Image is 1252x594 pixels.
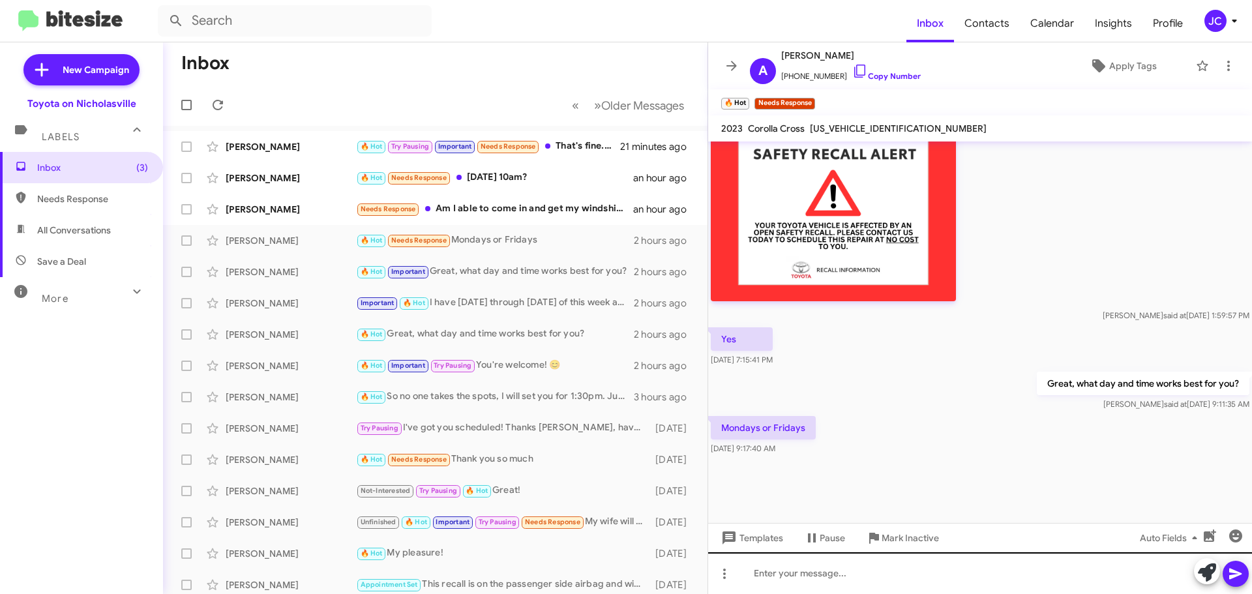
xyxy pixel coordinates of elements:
[633,171,697,185] div: an hour ago
[391,236,447,245] span: Needs Response
[226,203,356,216] div: [PERSON_NAME]
[419,486,457,495] span: Try Pausing
[361,424,398,432] span: Try Pausing
[226,297,356,310] div: [PERSON_NAME]
[649,422,697,435] div: [DATE]
[361,455,383,464] span: 🔥 Hot
[37,161,148,174] span: Inbox
[882,526,939,550] span: Mark Inactive
[810,123,987,134] span: [US_VEHICLE_IDENTIFICATION_NUMBER]
[226,234,356,247] div: [PERSON_NAME]
[356,358,634,373] div: You're welcome! 😊
[226,391,356,404] div: [PERSON_NAME]
[356,577,649,592] div: This recall is on the passenger side airbag and will take about 2-3 hours to repair. I am current...
[136,161,148,174] span: (3)
[649,484,697,497] div: [DATE]
[711,443,775,453] span: [DATE] 9:17:40 AM
[708,526,794,550] button: Templates
[564,92,587,119] button: Previous
[711,416,816,439] p: Mondays or Fridays
[226,578,356,591] div: [PERSON_NAME]
[391,361,425,370] span: Important
[356,389,634,404] div: So no one takes the spots, I will set you for 1:30pm. Just let me know if that doesn't work and I...
[794,526,856,550] button: Pause
[781,48,921,63] span: [PERSON_NAME]
[226,484,356,497] div: [PERSON_NAME]
[158,5,432,37] input: Search
[23,54,140,85] a: New Campaign
[356,327,634,342] div: Great, what day and time works best for you?
[226,140,356,153] div: [PERSON_NAME]
[820,526,845,550] span: Pause
[711,355,773,364] span: [DATE] 7:15:41 PM
[719,526,783,550] span: Templates
[356,295,634,310] div: I have [DATE] through [DATE] of this week available.
[1142,5,1193,42] a: Profile
[361,142,383,151] span: 🔥 Hot
[226,265,356,278] div: [PERSON_NAME]
[634,265,697,278] div: 2 hours ago
[37,192,148,205] span: Needs Response
[361,518,396,526] span: Unfinished
[356,201,633,216] div: Am I able to come in and get my windshield wiper fluid refilled and my maintenance needed alert r...
[906,5,954,42] span: Inbox
[633,203,697,216] div: an hour ago
[361,361,383,370] span: 🔥 Hot
[356,514,649,529] div: My wife will drop off the car and will provide the documents
[391,173,447,182] span: Needs Response
[361,549,383,557] span: 🔥 Hot
[721,98,749,110] small: 🔥 Hot
[37,255,86,268] span: Save a Deal
[649,453,697,466] div: [DATE]
[356,452,649,467] div: Thank you so much
[438,142,472,151] span: Important
[356,233,634,248] div: Mondays or Fridays
[226,171,356,185] div: [PERSON_NAME]
[649,516,697,529] div: [DATE]
[361,486,411,495] span: Not-Interested
[1037,372,1249,395] p: Great, what day and time works best for you?
[361,205,416,213] span: Needs Response
[1103,399,1249,409] span: [PERSON_NAME] [DATE] 9:11:35 AM
[565,92,692,119] nav: Page navigation example
[226,328,356,341] div: [PERSON_NAME]
[586,92,692,119] button: Next
[226,422,356,435] div: [PERSON_NAME]
[572,97,579,113] span: «
[361,580,418,589] span: Appointment Set
[711,327,773,351] p: Yes
[634,391,697,404] div: 3 hours ago
[481,142,536,151] span: Needs Response
[361,173,383,182] span: 🔥 Hot
[1084,5,1142,42] a: Insights
[852,71,921,81] a: Copy Number
[1129,526,1213,550] button: Auto Fields
[391,267,425,276] span: Important
[620,140,697,153] div: 21 minutes ago
[856,526,949,550] button: Mark Inactive
[63,63,129,76] span: New Campaign
[748,123,805,134] span: Corolla Cross
[479,518,516,526] span: Try Pausing
[434,361,471,370] span: Try Pausing
[361,299,395,307] span: Important
[754,98,814,110] small: Needs Response
[226,359,356,372] div: [PERSON_NAME]
[711,96,956,301] img: MEb25ab0fcf7b2a1ca92125588ea6a3b4c
[634,297,697,310] div: 2 hours ago
[356,170,633,185] div: [DATE] 10am?
[356,139,620,154] div: That's fine. Thank you for checking.
[1163,310,1186,320] span: said at
[1020,5,1084,42] a: Calendar
[181,53,230,74] h1: Inbox
[1204,10,1227,32] div: JC
[649,578,697,591] div: [DATE]
[42,293,68,304] span: More
[356,421,649,436] div: I've got you scheduled! Thanks [PERSON_NAME], have a great day!
[1056,54,1189,78] button: Apply Tags
[1109,54,1157,78] span: Apply Tags
[634,328,697,341] div: 2 hours ago
[226,547,356,560] div: [PERSON_NAME]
